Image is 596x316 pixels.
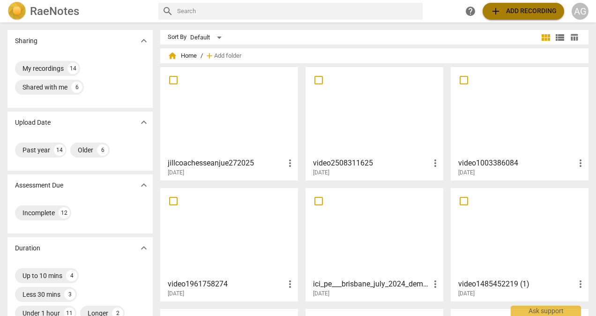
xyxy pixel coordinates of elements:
[64,289,75,300] div: 3
[313,169,329,177] span: [DATE]
[168,290,184,298] span: [DATE]
[554,32,566,43] span: view_list
[30,5,79,18] h2: RaeNotes
[177,4,419,19] input: Search
[71,82,82,93] div: 6
[168,51,197,60] span: Home
[572,3,589,20] button: AG
[575,158,586,169] span: more_vert
[138,242,149,254] span: expand_more
[284,158,296,169] span: more_vert
[190,30,225,45] div: Default
[67,63,79,74] div: 14
[138,35,149,46] span: expand_more
[454,70,585,176] a: video1003386084[DATE]
[168,278,284,290] h3: video1961758274
[309,70,440,176] a: video2508311625[DATE]
[511,306,581,316] div: Ask support
[22,290,60,299] div: Less 30 mins
[454,191,585,297] a: video1485452219 (1)[DATE]
[458,169,475,177] span: [DATE]
[313,158,430,169] h3: video2508311625
[15,118,51,128] p: Upload Date
[168,158,284,169] h3: jillcoachesseanjue272025
[458,158,575,169] h3: video1003386084
[430,278,441,290] span: more_vert
[168,51,177,60] span: home
[567,30,581,45] button: Table view
[490,6,557,17] span: Add recording
[22,145,50,155] div: Past year
[570,33,579,42] span: table_chart
[164,70,295,176] a: jillcoachesseanjue272025[DATE]
[97,144,108,156] div: 6
[138,117,149,128] span: expand_more
[553,30,567,45] button: List view
[59,207,70,218] div: 12
[214,53,241,60] span: Add folder
[313,278,430,290] h3: ici_pe___brisbane_july_2024_demo (1080p)
[539,30,553,45] button: Tile view
[7,2,151,21] a: LogoRaeNotes
[490,6,501,17] span: add
[22,208,55,218] div: Incomplete
[168,34,186,41] div: Sort By
[15,181,63,190] p: Assessment Due
[540,32,551,43] span: view_module
[430,158,441,169] span: more_vert
[7,2,26,21] img: Logo
[462,3,479,20] a: Help
[313,290,329,298] span: [DATE]
[458,278,575,290] h3: video1485452219 (1)
[205,51,214,60] span: add
[168,169,184,177] span: [DATE]
[15,36,37,46] p: Sharing
[137,115,151,129] button: Show more
[15,243,40,253] p: Duration
[138,180,149,191] span: expand_more
[284,278,296,290] span: more_vert
[483,3,564,20] button: Upload
[137,34,151,48] button: Show more
[164,191,295,297] a: video1961758274[DATE]
[22,271,62,280] div: Up to 10 mins
[309,191,440,297] a: ici_pe___brisbane_july_2024_demo (1080p)[DATE]
[137,241,151,255] button: Show more
[201,53,203,60] span: /
[66,270,77,281] div: 4
[22,83,67,92] div: Shared with me
[78,145,93,155] div: Older
[162,6,173,17] span: search
[22,64,64,73] div: My recordings
[465,6,476,17] span: help
[458,290,475,298] span: [DATE]
[54,144,65,156] div: 14
[137,178,151,192] button: Show more
[575,278,586,290] span: more_vert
